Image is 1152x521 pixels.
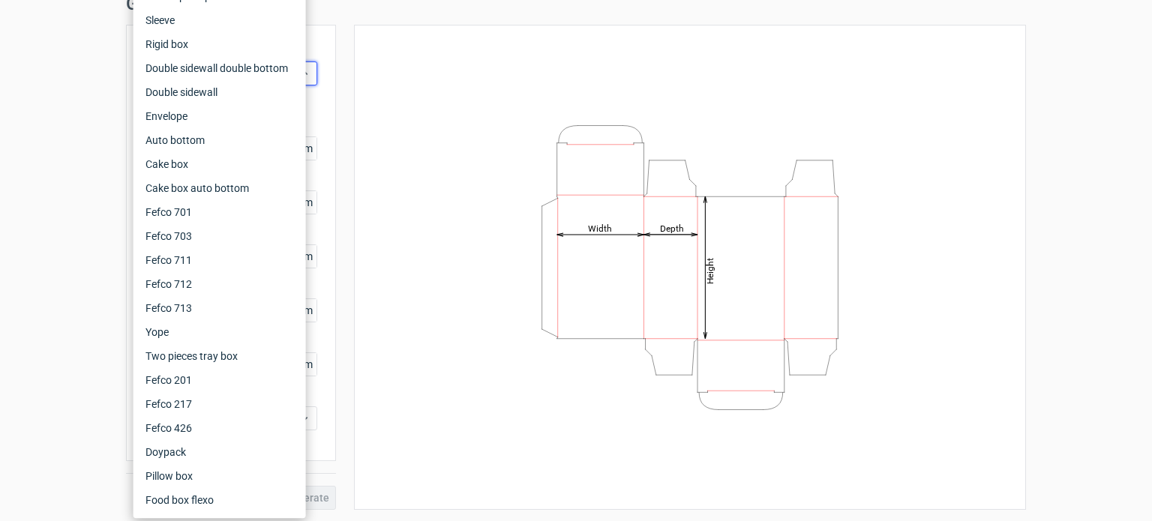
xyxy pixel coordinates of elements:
[588,223,612,233] tspan: Width
[139,56,300,80] div: Double sidewall double bottom
[139,392,300,416] div: Fefco 217
[139,152,300,176] div: Cake box
[139,344,300,368] div: Two pieces tray box
[139,8,300,32] div: Sleeve
[139,464,300,488] div: Pillow box
[139,320,300,344] div: Yope
[139,32,300,56] div: Rigid box
[705,257,715,283] tspan: Height
[139,248,300,272] div: Fefco 711
[139,440,300,464] div: Doypack
[139,200,300,224] div: Fefco 701
[139,80,300,104] div: Double sidewall
[139,128,300,152] div: Auto bottom
[139,104,300,128] div: Envelope
[139,296,300,320] div: Fefco 713
[139,272,300,296] div: Fefco 712
[139,224,300,248] div: Fefco 703
[139,176,300,200] div: Cake box auto bottom
[660,223,684,233] tspan: Depth
[139,416,300,440] div: Fefco 426
[139,368,300,392] div: Fefco 201
[139,488,300,512] div: Food box flexo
